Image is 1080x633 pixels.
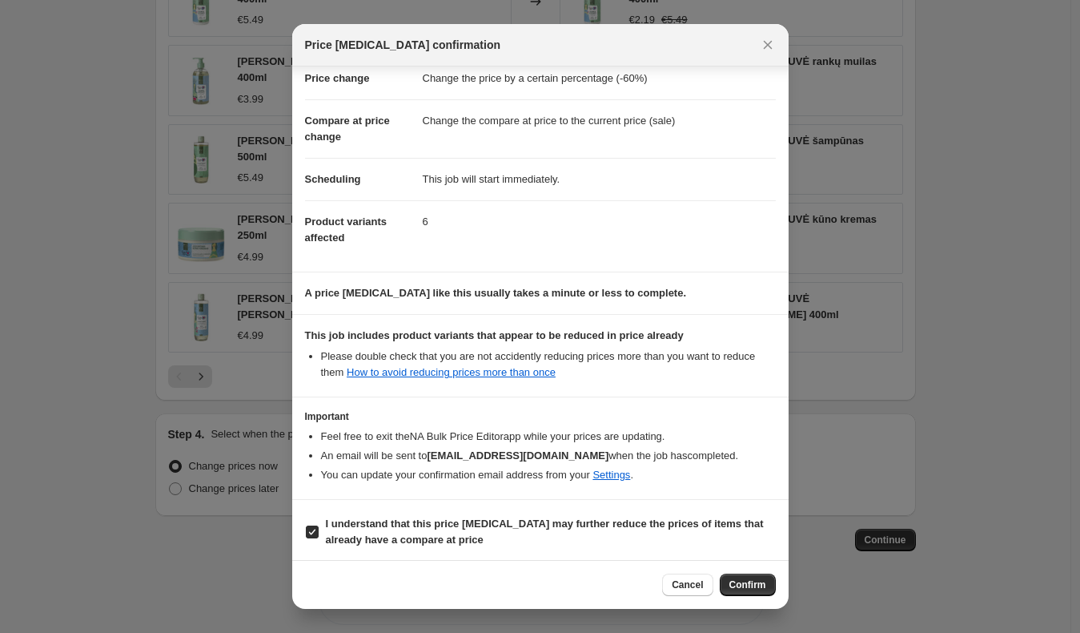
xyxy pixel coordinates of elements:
[305,72,370,84] span: Price change
[592,469,630,481] a: Settings
[423,58,776,99] dd: Change the price by a certain percentage (-60%)
[672,579,703,591] span: Cancel
[729,579,766,591] span: Confirm
[757,34,779,56] button: Close
[305,410,776,423] h3: Important
[427,450,608,462] b: [EMAIL_ADDRESS][DOMAIN_NAME]
[720,574,776,596] button: Confirm
[305,216,387,244] span: Product variants affected
[305,329,684,341] b: This job includes product variants that appear to be reduced in price already
[305,173,361,185] span: Scheduling
[305,37,501,53] span: Price [MEDICAL_DATA] confirmation
[423,200,776,243] dd: 6
[662,574,713,596] button: Cancel
[321,448,776,464] li: An email will be sent to when the job has completed .
[305,287,687,299] b: A price [MEDICAL_DATA] like this usually takes a minute or less to complete.
[321,429,776,445] li: Feel free to exit the NA Bulk Price Editor app while your prices are updating.
[321,467,776,483] li: You can update your confirmation email address from your .
[423,158,776,200] dd: This job will start immediately.
[321,349,776,381] li: Please double check that you are not accidently reducing prices more than you want to reduce them
[305,115,390,143] span: Compare at price change
[347,366,556,378] a: How to avoid reducing prices more than once
[423,99,776,142] dd: Change the compare at price to the current price (sale)
[326,518,764,546] b: I understand that this price [MEDICAL_DATA] may further reduce the prices of items that already h...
